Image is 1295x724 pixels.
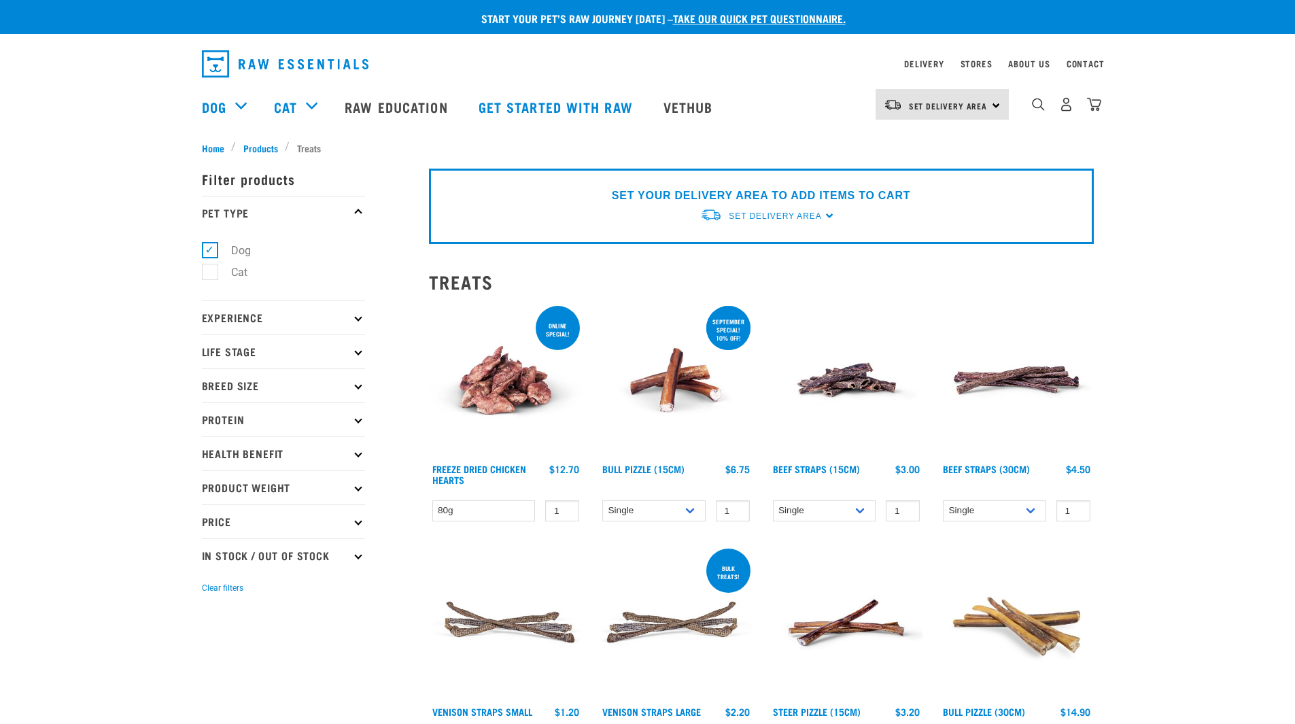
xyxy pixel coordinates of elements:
[725,464,750,475] div: $6.75
[895,706,920,717] div: $3.20
[602,709,701,714] a: Venison Straps Large
[773,466,860,471] a: Beef Straps (15cm)
[202,334,365,368] p: Life Stage
[549,464,579,475] div: $12.70
[1066,464,1090,475] div: $4.50
[209,242,256,259] label: Dog
[599,546,753,700] img: Stack of 3 Venison Straps Treats for Pets
[673,15,846,21] a: take our quick pet questionnaire.
[1032,98,1045,111] img: home-icon-1@2x.png
[202,141,1094,155] nav: breadcrumbs
[202,300,365,334] p: Experience
[725,706,750,717] div: $2.20
[729,211,821,221] span: Set Delivery Area
[202,162,365,196] p: Filter products
[599,303,753,458] img: Bull Pizzle
[773,709,861,714] a: Steer Pizzle (15cm)
[770,303,924,458] img: Raw Essentials Beef Straps 15cm 6 Pack
[943,466,1030,471] a: Beef Straps (30cm)
[884,99,902,111] img: van-moving.png
[236,141,285,155] a: Products
[536,315,580,344] div: ONLINE SPECIAL!
[943,709,1025,714] a: Bull Pizzle (30cm)
[202,436,365,470] p: Health Benefit
[429,303,583,458] img: FD Chicken Hearts
[1087,97,1101,111] img: home-icon@2x.png
[202,504,365,538] p: Price
[432,709,532,714] a: Venison Straps Small
[650,80,730,134] a: Vethub
[770,546,924,700] img: Raw Essentials Steer Pizzle 15cm
[202,196,365,230] p: Pet Type
[961,61,992,66] a: Stores
[886,500,920,521] input: 1
[202,97,226,117] a: Dog
[716,500,750,521] input: 1
[202,470,365,504] p: Product Weight
[243,141,278,155] span: Products
[904,61,944,66] a: Delivery
[602,466,685,471] a: Bull Pizzle (15cm)
[331,80,464,134] a: Raw Education
[1059,97,1073,111] img: user.png
[939,546,1094,700] img: Bull Pizzle 30cm for Dogs
[1067,61,1105,66] a: Contact
[191,45,1105,83] nav: dropdown navigation
[612,188,910,204] p: SET YOUR DELIVERY AREA TO ADD ITEMS TO CART
[274,97,297,117] a: Cat
[202,538,365,572] p: In Stock / Out Of Stock
[465,80,650,134] a: Get started with Raw
[939,303,1094,458] img: Raw Essentials Beef Straps 6 Pack
[202,368,365,402] p: Breed Size
[545,500,579,521] input: 1
[555,706,579,717] div: $1.20
[706,311,750,348] div: September special! 10% off!
[1056,500,1090,521] input: 1
[432,466,526,482] a: Freeze Dried Chicken Hearts
[202,141,232,155] a: Home
[700,208,722,222] img: van-moving.png
[706,558,750,587] div: BULK TREATS!
[202,141,224,155] span: Home
[1060,706,1090,717] div: $14.90
[429,546,583,700] img: Venison Straps
[429,271,1094,292] h2: Treats
[209,264,253,281] label: Cat
[202,582,243,594] button: Clear filters
[895,464,920,475] div: $3.00
[1008,61,1050,66] a: About Us
[202,50,368,77] img: Raw Essentials Logo
[909,103,988,108] span: Set Delivery Area
[202,402,365,436] p: Protein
